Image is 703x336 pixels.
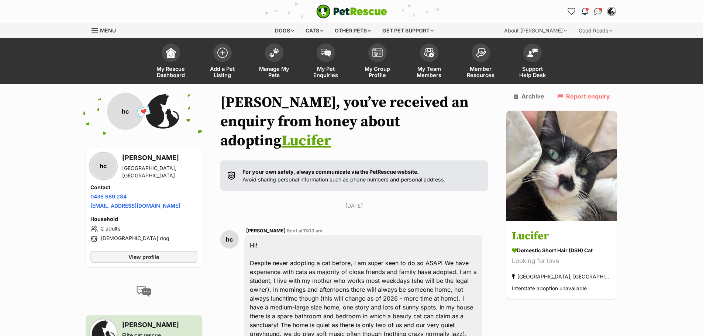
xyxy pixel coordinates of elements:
[90,215,197,223] h4: Household
[220,93,488,150] h1: [PERSON_NAME], you’ve received an enquiry from honey about adopting
[361,66,394,78] span: My Group Profile
[512,228,611,245] h3: Lucifer
[122,164,197,179] div: [GEOGRAPHIC_DATA], [GEOGRAPHIC_DATA]
[512,256,611,266] div: Looking for love
[300,23,328,38] div: Cats
[403,40,455,84] a: My Team Members
[300,40,352,84] a: My Pet Enquiries
[608,8,615,15] img: Roxy Ristevski profile pic
[377,23,439,38] div: Get pet support
[506,111,617,221] img: Lucifer
[242,169,419,175] strong: For your own safety, always communicate via the PetRescue website.
[137,286,151,297] img: conversation-icon-4a6f8262b818ee0b60e3300018af0b2d0b884aa5de6e9bcb8d3d4eeb1a70a7c4.svg
[246,228,286,233] span: [PERSON_NAME]
[573,23,617,38] div: Good Reads
[582,8,587,15] img: notifications-46538b983faf8c2785f20acdc204bb7945ddae34d4c08c2a6579f10ce5e182be.svg
[506,223,617,299] a: Lucifer Domestic Short Hair (DSH) Cat Looking for love [GEOGRAPHIC_DATA], [GEOGRAPHIC_DATA] Inter...
[512,247,611,254] div: Domestic Short Hair (DSH) Cat
[499,23,572,38] div: About [PERSON_NAME]
[579,6,591,17] button: Notifications
[90,202,180,209] a: [EMAIL_ADDRESS][DOMAIN_NAME]
[217,48,228,58] img: add-pet-listing-icon-0afa8454b4691262ce3f59096e99ab1cd57d4a30225e0717b998d2c9b9846f56.svg
[92,23,121,37] a: Menu
[316,4,387,18] img: logo-e224e6f780fb5917bec1dbf3a21bbac754714ae5b6737aabdf751b685950b380.svg
[242,168,445,184] p: Avoid sharing personal information such as phone numbers and personal address.
[270,23,299,38] div: Dogs
[90,184,197,191] h4: Contact
[512,285,587,292] span: Interstate adoption unavailable
[107,93,144,130] div: hc
[248,40,300,84] a: Manage My Pets
[90,193,127,200] a: 0436 689 284
[592,6,604,17] a: Conversations
[122,320,197,330] h3: [PERSON_NAME]
[557,93,610,100] a: Report enquiry
[516,66,549,78] span: Support Help Desk
[90,235,197,243] li: [DEMOGRAPHIC_DATA] dog
[90,224,197,233] li: 2 adults
[352,40,403,84] a: My Group Profile
[512,272,611,282] div: [GEOGRAPHIC_DATA], [GEOGRAPHIC_DATA]
[144,93,181,130] img: Elite cat rescue profile pic
[606,6,617,17] button: My account
[309,66,342,78] span: My Pet Enquiries
[372,48,383,57] img: group-profile-icon-3fa3cf56718a62981997c0bc7e787c4b2cf8bcc04b72c1350f741eb67cf2f40e.svg
[464,66,497,78] span: Member Resources
[514,93,544,100] a: Archive
[507,40,558,84] a: Support Help Desk
[413,66,446,78] span: My Team Members
[154,66,187,78] span: My Rescue Dashboard
[258,66,291,78] span: Manage My Pets
[90,251,197,263] a: View profile
[269,48,279,58] img: manage-my-pets-icon-02211641906a0b7f246fdf0571729dbe1e7629f14944591b6c1af311fb30b64b.svg
[197,40,248,84] a: Add a Pet Listing
[128,253,159,261] span: View profile
[145,40,197,84] a: My Rescue Dashboard
[135,104,152,119] span: 💌
[330,23,376,38] div: Other pets
[220,202,488,209] p: [DATE]
[122,153,197,163] h3: [PERSON_NAME]
[594,8,602,15] img: chat-41dd97257d64d25036548639549fe6c8038ab92f7586957e7f3b1b290dea8141.svg
[166,48,176,58] img: dashboard-icon-eb2f2d2d3e046f16d808141f083e7271f6b2e854fb5c12c21221c1fb7104beca.svg
[100,27,116,34] span: Menu
[316,4,387,18] a: PetRescue
[321,49,331,57] img: pet-enquiries-icon-7e3ad2cf08bfb03b45e93fb7055b45f3efa6380592205ae92323e6603595dc1f.svg
[527,48,538,57] img: help-desk-icon-fdf02630f3aa405de69fd3d07c3f3aa587a6932b1a1747fa1d2bba05be0121f9.svg
[424,48,434,58] img: team-members-icon-5396bd8760b3fe7c0b43da4ab00e1e3bb1a5d9ba89233759b79545d2d3fc5d0d.svg
[455,40,507,84] a: Member Resources
[287,228,323,233] span: Sent at
[566,6,578,17] a: Favourites
[282,132,331,150] a: Lucifer
[90,153,116,179] div: hc
[566,6,617,17] ul: Account quick links
[476,48,486,58] img: member-resources-icon-8e73f808a243e03378d46382f2149f9095a855e16c252ad45f914b54edf8863c.svg
[303,228,323,233] span: 11:03 am
[206,66,239,78] span: Add a Pet Listing
[220,230,239,249] div: hc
